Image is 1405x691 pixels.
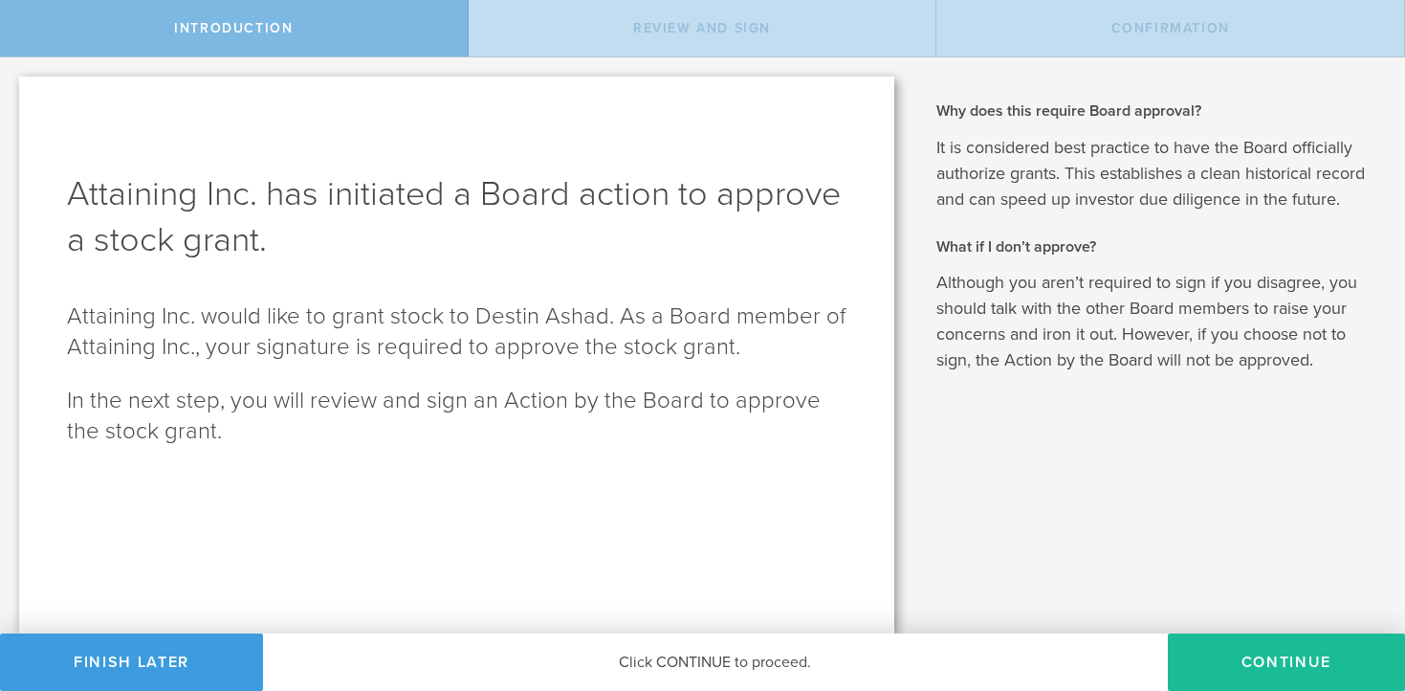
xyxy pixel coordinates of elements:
span: Confirmation [1111,20,1230,36]
button: Continue [1168,634,1405,691]
span: Introduction [174,20,293,36]
div: Click CONTINUE to proceed. [263,634,1168,691]
h2: What if I don’t approve? [936,236,1376,257]
h2: Why does this require Board approval? [936,100,1376,122]
p: Attaining Inc. would like to grant stock to Destin Ashad. As a Board member of Attaining Inc., yo... [67,301,846,363]
span: Review and Sign [633,20,771,36]
h1: Attaining Inc. has initiated a Board action to approve a stock grant. [67,171,846,263]
p: In the next step, you will review and sign an Action by the Board to approve the stock grant. [67,386,846,447]
p: Although you aren’t required to sign if you disagree, you should talk with the other Board member... [936,270,1376,373]
p: It is considered best practice to have the Board officially authorize grants. This establishes a ... [936,135,1376,212]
